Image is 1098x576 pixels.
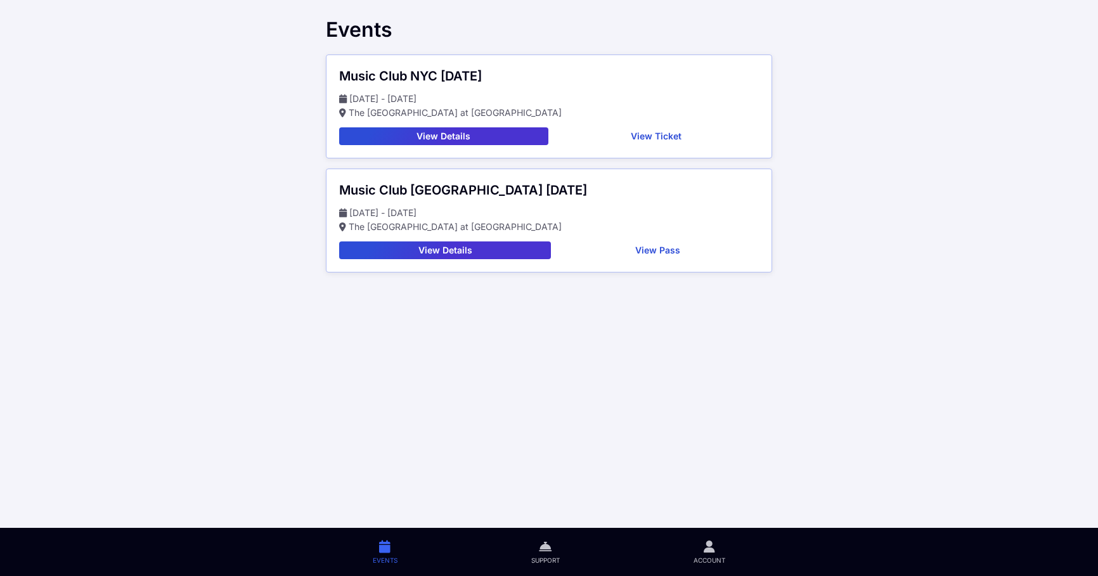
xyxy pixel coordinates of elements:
[339,106,759,120] p: The [GEOGRAPHIC_DATA] at [GEOGRAPHIC_DATA]
[339,241,551,259] button: View Details
[339,206,759,220] p: [DATE] - [DATE]
[339,220,759,234] p: The [GEOGRAPHIC_DATA] at [GEOGRAPHIC_DATA]
[553,127,759,145] button: View Ticket
[556,241,759,259] button: View Pass
[339,182,759,198] div: Music Club [GEOGRAPHIC_DATA] [DATE]
[339,92,759,106] p: [DATE] - [DATE]
[464,528,626,576] a: Support
[627,528,792,576] a: Account
[531,556,560,565] span: Support
[694,556,725,565] span: Account
[339,127,548,145] button: View Details
[306,528,464,576] a: Events
[339,68,759,84] div: Music Club NYC [DATE]
[326,18,772,42] div: Events
[373,556,397,565] span: Events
